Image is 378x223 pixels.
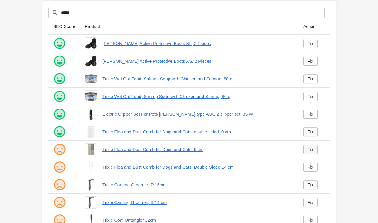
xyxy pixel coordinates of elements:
[53,90,66,103] img: happy.png
[53,143,66,156] img: sad.png
[303,39,318,48] a: Fix
[307,147,313,152] div: Fix
[307,129,313,134] div: Fix
[303,127,318,136] a: Fix
[53,73,66,85] img: happy.png
[307,182,313,187] div: Fix
[307,59,313,64] div: Fix
[303,198,318,207] a: Fix
[102,199,293,206] a: Trixie Carding Groomer, 8*14 cm
[53,179,66,191] img: sad.png
[53,55,66,67] img: happy.png
[303,163,318,172] a: Fix
[298,18,330,35] th: Action
[307,218,313,223] div: Fix
[102,146,293,153] a: Trixie Flea and Dust Comb for Dogs and Cats, 6 cm
[102,129,293,135] a: Trixie Flea and Dust Comb for Dogs and Cats, double sided, 9 cm
[303,180,318,189] a: Fix
[53,108,66,120] img: happy.png
[307,41,313,46] div: Fix
[53,196,66,209] img: sad.png
[53,37,66,50] img: happy.png
[53,161,66,173] img: sad.png
[303,74,318,83] a: Fix
[102,58,293,64] a: [PERSON_NAME] Active Protective Boots XS, 2 Pieces
[307,94,313,99] div: Fix
[307,112,313,117] div: Fix
[80,18,298,35] th: Product
[307,165,313,170] div: Fix
[303,92,318,101] a: Fix
[102,111,293,117] a: Electric Clipper Set For Pets [PERSON_NAME] type AGC:2 clipper set, 35 W
[48,18,80,35] th: SEO Score
[303,57,318,66] a: Fix
[307,200,313,205] div: Fix
[307,76,313,81] div: Fix
[102,164,293,170] a: Trixie Flea and Dust Comb for Dogs and Cats, Double Sided 14 cm
[53,126,66,138] img: happy.png
[102,93,293,100] a: Trixie Wet Cat Food, Shrimp Soup with Chicken and Shrimp, 80 g
[102,40,293,47] a: [PERSON_NAME] Active Protective Boots XL, 2 Pieces
[102,76,293,82] a: Trixie Wet Cat Food, Salmon Soup with Chicken and Salmon, 80 g
[303,145,318,154] a: Fix
[303,110,318,119] a: Fix
[102,182,293,188] a: Trixie Carding Groomer, 7*15cm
